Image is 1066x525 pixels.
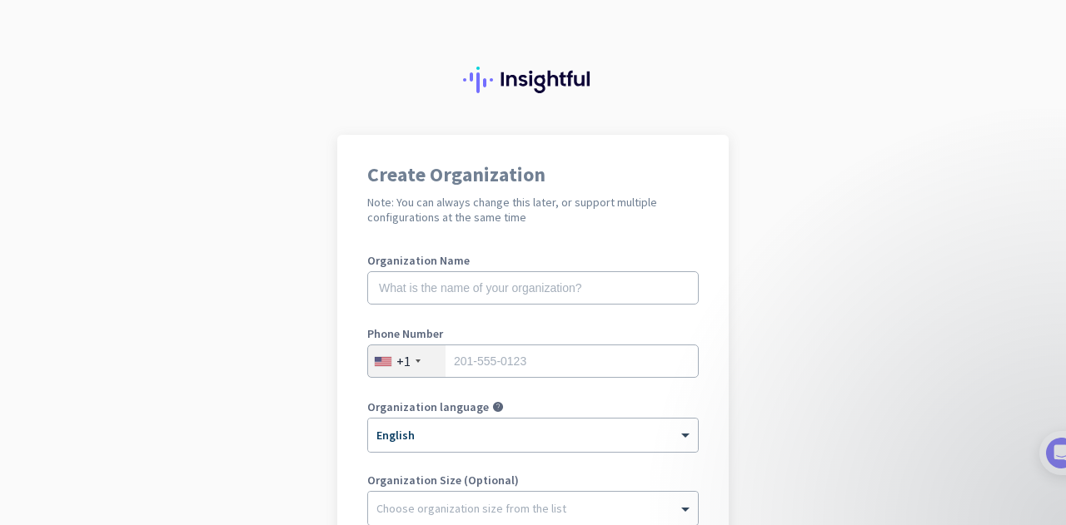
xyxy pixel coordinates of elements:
input: 201-555-0123 [367,344,699,378]
div: +1 [396,353,411,369]
img: Insightful [463,67,603,93]
input: What is the name of your organization? [367,271,699,305]
i: help [492,401,504,413]
h1: Create Organization [367,165,699,185]
label: Organization Name [367,255,699,266]
label: Organization language [367,401,489,413]
h2: Note: You can always change this later, or support multiple configurations at the same time [367,195,699,225]
label: Organization Size (Optional) [367,474,699,486]
label: Phone Number [367,328,699,339]
iframe: Intercom notifications message [725,319,1058,483]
